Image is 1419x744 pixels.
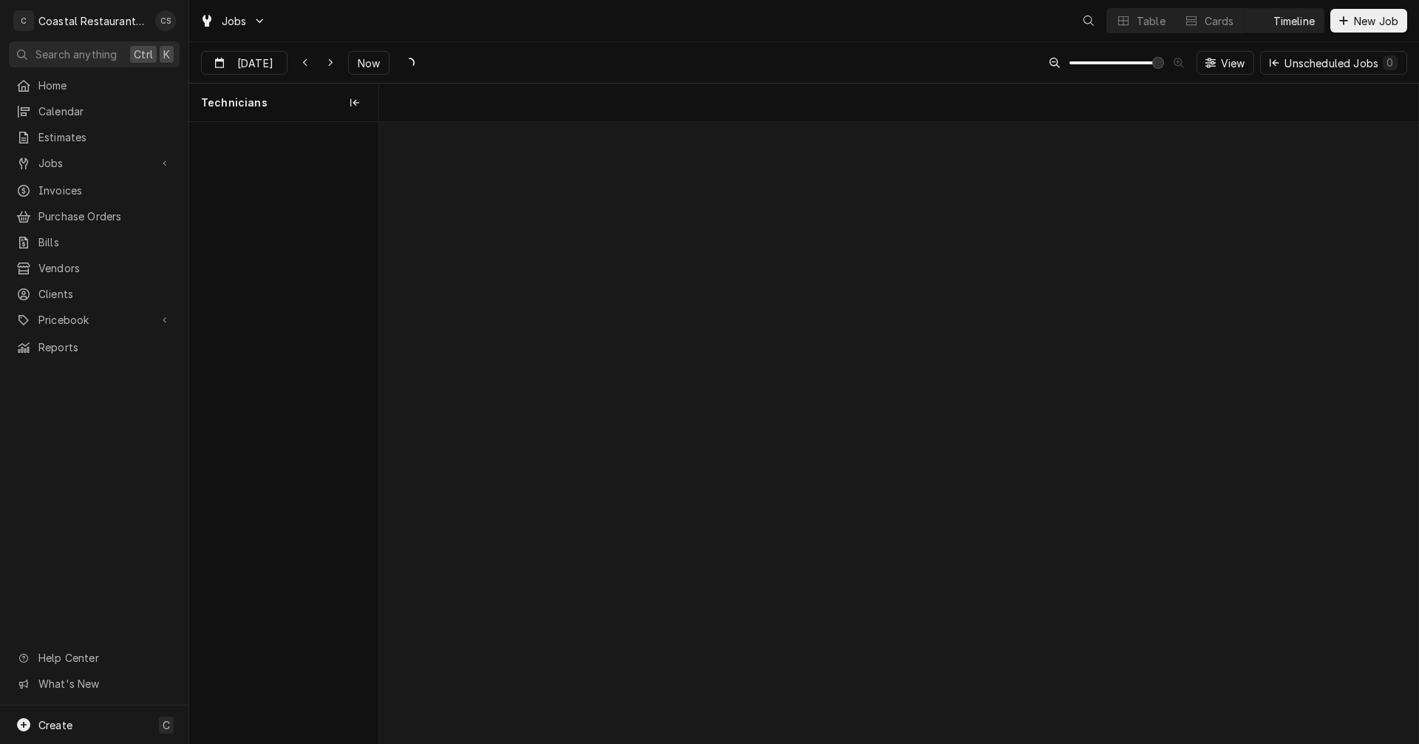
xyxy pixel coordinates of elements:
[9,335,180,359] a: Reports
[379,122,1418,732] div: normal
[38,129,172,145] span: Estimates
[1137,13,1166,29] div: Table
[163,47,170,62] span: K
[38,650,171,666] span: Help Center
[155,10,176,31] div: CS
[38,104,172,119] span: Calendar
[1218,55,1248,71] span: View
[9,672,180,696] a: Go to What's New
[134,47,153,62] span: Ctrl
[38,260,172,276] span: Vendors
[38,209,172,224] span: Purchase Orders
[9,73,180,98] a: Home
[163,717,170,733] span: C
[9,282,180,306] a: Clients
[38,155,150,171] span: Jobs
[38,339,172,355] span: Reports
[9,256,180,280] a: Vendors
[9,178,180,203] a: Invoices
[1205,13,1234,29] div: Cards
[155,10,176,31] div: Chris Sockriter's Avatar
[201,51,287,75] button: [DATE]
[1273,13,1315,29] div: Timeline
[9,99,180,124] a: Calendar
[201,95,268,110] span: Technicians
[1351,13,1401,29] span: New Job
[9,308,180,332] a: Go to Pricebook
[9,204,180,229] a: Purchase Orders
[35,47,117,62] span: Search anything
[9,646,180,670] a: Go to Help Center
[38,234,172,250] span: Bills
[1260,51,1407,75] button: Unscheduled Jobs0
[9,41,180,67] button: Search anythingCtrlK
[189,122,378,732] div: left
[222,13,247,29] span: Jobs
[348,51,389,75] button: Now
[1330,9,1407,33] button: New Job
[1284,55,1398,71] div: Unscheduled Jobs
[38,719,72,731] span: Create
[38,13,147,29] div: Coastal Restaurant Repair
[1197,51,1255,75] button: View
[38,676,171,691] span: What's New
[194,9,272,33] a: Go to Jobs
[189,84,378,122] div: Technicians column. SPACE for context menu
[9,151,180,175] a: Go to Jobs
[355,55,383,71] span: Now
[13,10,34,31] div: C
[1386,55,1395,70] div: 0
[38,286,172,302] span: Clients
[38,183,172,198] span: Invoices
[9,230,180,254] a: Bills
[38,312,150,328] span: Pricebook
[1077,9,1100,33] button: Open search
[9,125,180,149] a: Estimates
[38,78,172,93] span: Home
